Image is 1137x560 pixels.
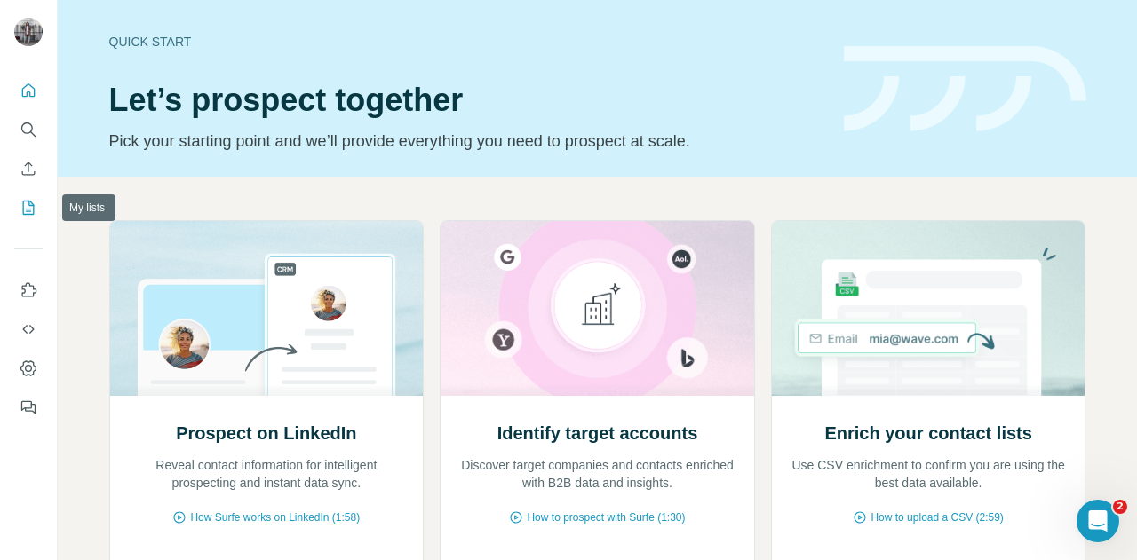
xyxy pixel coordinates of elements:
[1077,500,1119,542] iframe: Intercom live chat
[14,391,43,423] button: Feedback
[14,114,43,146] button: Search
[109,83,823,118] h1: Let’s prospect together
[109,33,823,51] div: Quick start
[497,421,698,446] h2: Identify target accounts
[14,352,43,384] button: Dashboard
[176,421,356,446] h2: Prospect on LinkedIn
[824,421,1031,446] h2: Enrich your contact lists
[14,274,43,306] button: Use Surfe on LinkedIn
[14,18,43,46] img: Avatar
[14,153,43,185] button: Enrich CSV
[109,221,425,396] img: Prospect on LinkedIn
[790,456,1068,492] p: Use CSV enrichment to confirm you are using the best data available.
[844,46,1086,132] img: banner
[14,313,43,345] button: Use Surfe API
[440,221,755,396] img: Identify target accounts
[14,75,43,106] button: Quick start
[14,192,43,224] button: My lists
[458,456,736,492] p: Discover target companies and contacts enriched with B2B data and insights.
[771,221,1086,396] img: Enrich your contact lists
[1113,500,1127,514] span: 2
[190,509,360,525] span: How Surfe works on LinkedIn (1:58)
[109,129,823,154] p: Pick your starting point and we’ll provide everything you need to prospect at scale.
[871,509,1003,525] span: How to upload a CSV (2:59)
[527,509,685,525] span: How to prospect with Surfe (1:30)
[128,456,406,492] p: Reveal contact information for intelligent prospecting and instant data sync.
